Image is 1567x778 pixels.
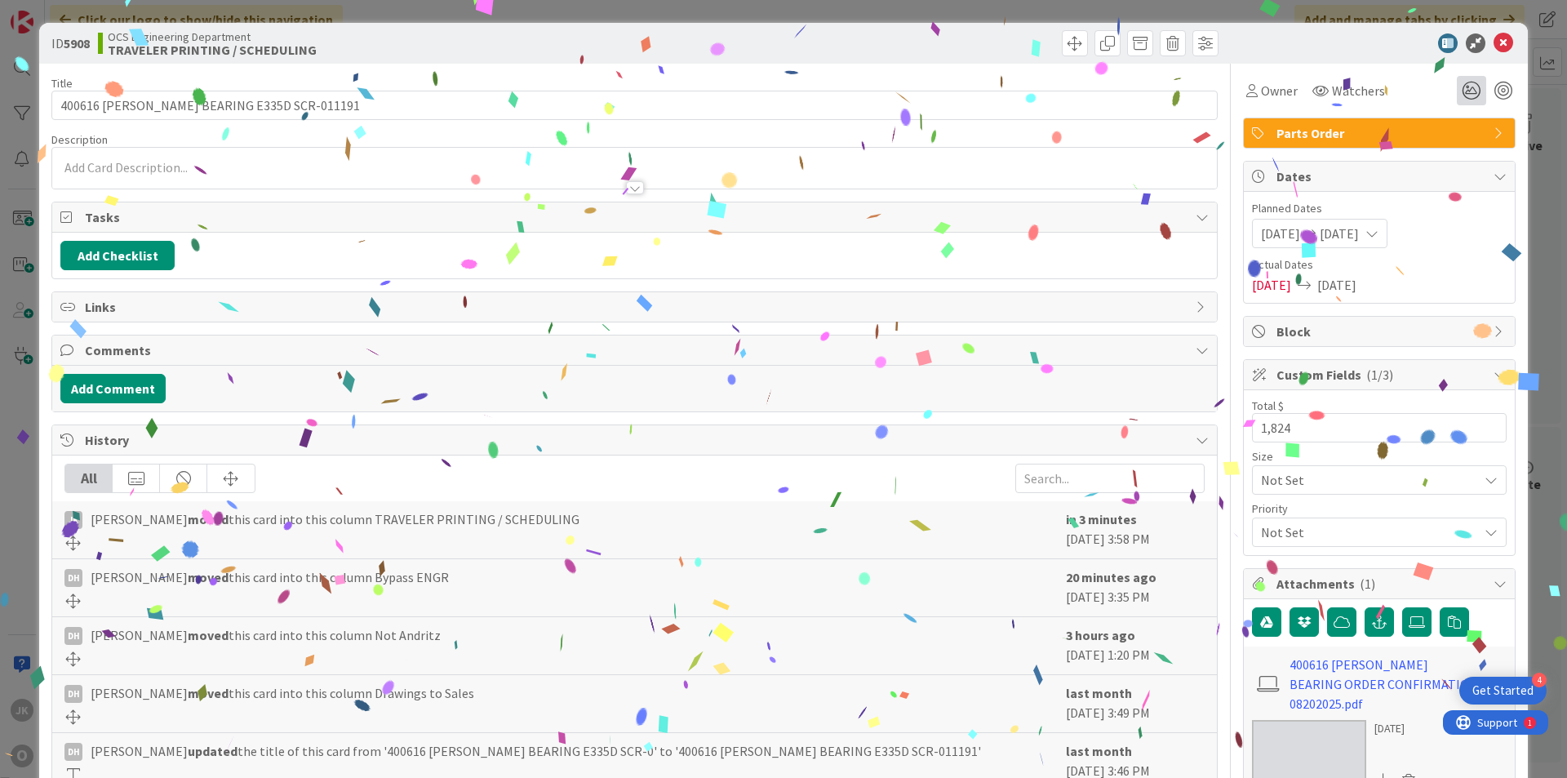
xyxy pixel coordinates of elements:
[188,743,237,759] b: updated
[1066,509,1205,550] div: [DATE] 3:58 PM
[1261,469,1470,491] span: Not Set
[85,207,1187,227] span: Tasks
[34,2,74,22] span: Support
[1360,576,1375,592] span: ( 1 )
[64,627,82,645] div: DH
[60,374,166,403] button: Add Comment
[91,567,449,587] span: [PERSON_NAME] this card into this column Bypass ENGR
[1332,81,1385,100] span: Watchers
[1066,743,1132,759] b: last month
[1276,365,1485,385] span: Custom Fields
[60,241,175,270] button: Add Checklist
[51,76,73,91] label: Title
[64,35,90,51] b: 5908
[188,569,229,585] b: moved
[1320,224,1359,243] span: [DATE]
[91,741,981,761] span: [PERSON_NAME] the title of this card from '400616 [PERSON_NAME] BEARING E335D SCR-0' to '400616 [...
[91,509,579,529] span: [PERSON_NAME] this card into this column TRAVELER PRINTING / SCHEDULING
[1066,625,1205,666] div: [DATE] 1:20 PM
[85,7,89,20] div: 1
[1252,451,1507,462] div: Size
[188,627,229,643] b: moved
[1276,574,1485,594] span: Attachments
[1252,256,1507,273] span: Actual Dates
[108,30,317,43] span: OCS Engineering Department
[1252,503,1507,514] div: Priority
[85,430,1187,450] span: History
[65,465,113,492] div: All
[1276,322,1485,341] span: Block
[1459,677,1547,705] div: Open Get Started checklist, remaining modules: 4
[1532,673,1547,687] div: 4
[1276,123,1485,143] span: Parts Order
[1290,655,1479,714] a: 400616 [PERSON_NAME] BEARING ORDER CONFIRMATION 08202025.pdf
[108,43,317,56] b: TRAVELER PRINTING / SCHEDULING
[1015,464,1205,493] input: Search...
[1252,398,1284,413] label: Total $
[1066,569,1156,585] b: 20 minutes ago
[85,340,1187,360] span: Comments
[1374,720,1422,737] div: [DATE]
[1261,521,1470,544] span: Not Set
[1252,200,1507,217] span: Planned Dates
[51,132,108,147] span: Description
[1066,511,1137,527] b: in 3 minutes
[1472,682,1534,699] div: Get Started
[64,511,82,529] div: JK
[1066,685,1132,701] b: last month
[1276,167,1485,186] span: Dates
[1261,81,1298,100] span: Owner
[91,683,474,703] span: [PERSON_NAME] this card into this column Drawings to Sales
[1066,567,1205,608] div: [DATE] 3:35 PM
[188,685,229,701] b: moved
[51,91,1218,120] input: type card name here...
[64,569,82,587] div: DH
[64,685,82,703] div: DH
[1252,275,1291,295] span: [DATE]
[188,511,229,527] b: moved
[91,625,441,645] span: [PERSON_NAME] this card into this column Not Andritz
[1366,367,1393,383] span: ( 1/3 )
[85,297,1187,317] span: Links
[1261,224,1300,243] span: [DATE]
[64,743,82,761] div: DH
[1317,275,1356,295] span: [DATE]
[51,33,90,53] span: ID
[1066,627,1135,643] b: 3 hours ago
[1066,683,1205,724] div: [DATE] 3:49 PM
